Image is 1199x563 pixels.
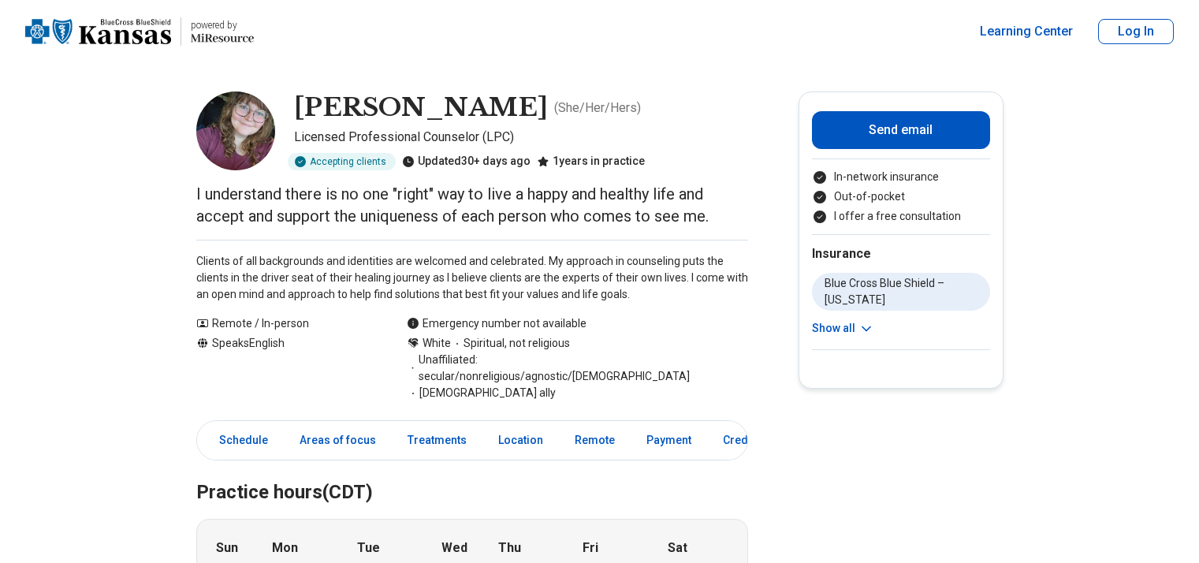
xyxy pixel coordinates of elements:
[216,539,238,557] strong: Sun
[294,128,748,147] p: Licensed Professional Counselor (LPC)
[402,153,531,170] div: Updated 30+ days ago
[196,315,375,332] div: Remote / In-person
[537,153,645,170] div: 1 years in practice
[196,442,748,506] h2: Practice hours (CDT)
[1098,19,1174,44] button: Log In
[423,335,451,352] span: White
[407,385,556,401] span: [DEMOGRAPHIC_DATA] ally
[357,539,380,557] strong: Tue
[583,539,598,557] strong: Fri
[196,91,275,170] img: Laurel Gipson, Licensed Professional Counselor (LPC)
[451,335,570,352] span: Spiritual, not religious
[196,183,748,227] p: I understand there is no one "right" way to live a happy and healthy life and accept and support ...
[398,424,476,457] a: Treatments
[489,424,553,457] a: Location
[812,320,874,337] button: Show all
[407,315,586,332] div: Emergency number not available
[191,19,254,32] p: powered by
[812,111,990,149] button: Send email
[812,188,990,205] li: Out-of-pocket
[812,169,990,185] li: In-network insurance
[812,244,990,263] h2: Insurance
[554,99,641,117] p: ( She/Her/Hers )
[200,424,277,457] a: Schedule
[637,424,701,457] a: Payment
[441,539,467,557] strong: Wed
[812,169,990,225] ul: Payment options
[812,208,990,225] li: I offer a free consultation
[565,424,624,457] a: Remote
[25,6,254,57] a: Home page
[407,352,748,385] span: Unaffiliated: secular/nonreligious/agnostic/[DEMOGRAPHIC_DATA]
[498,539,521,557] strong: Thu
[196,253,748,303] p: Clients of all backgrounds and identities are welcomed and celebrated. My approach in counseling ...
[288,153,396,170] div: Accepting clients
[812,273,990,311] li: Blue Cross Blue Shield – [US_STATE]
[713,424,802,457] a: Credentials
[290,424,385,457] a: Areas of focus
[294,91,548,125] h1: [PERSON_NAME]
[272,539,298,557] strong: Mon
[980,22,1073,41] a: Learning Center
[196,335,375,401] div: Speaks English
[668,539,687,557] strong: Sat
